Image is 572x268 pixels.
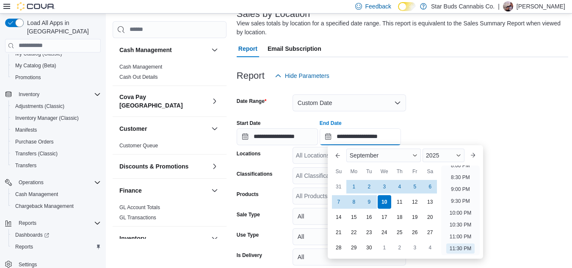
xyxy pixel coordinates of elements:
button: Cash Management [8,188,104,200]
div: Fr [408,165,422,178]
li: 8:00 PM [448,160,473,171]
div: Finance [113,202,227,226]
div: day-4 [393,180,406,193]
div: day-12 [408,195,422,209]
span: Cash Management [12,189,101,199]
div: day-29 [347,241,361,254]
a: Dashboards [8,229,104,241]
button: Inventory [119,234,208,243]
h3: Inventory [119,234,146,243]
a: Reports [12,242,36,252]
span: Cash Management [119,64,162,70]
button: Finance [210,185,220,196]
span: Dashboards [15,232,49,238]
div: day-21 [332,226,345,239]
button: Custom Date [293,94,406,111]
div: day-30 [362,241,376,254]
span: Settings [19,261,37,268]
button: Next month [466,149,480,162]
span: Transfers [12,160,101,171]
span: Purchase Orders [15,138,54,145]
button: Transfers (Classic) [8,148,104,160]
span: My Catalog (Beta) [12,61,101,71]
li: 10:30 PM [446,220,475,230]
div: day-14 [332,210,345,224]
div: day-8 [347,195,361,209]
a: Dashboards [12,230,53,240]
div: View sales totals by location for a specified date range. This report is equivalent to the Sales ... [237,19,564,37]
h3: Report [237,71,265,81]
div: day-11 [393,195,406,209]
div: day-20 [423,210,437,224]
button: Discounts & Promotions [210,161,220,171]
span: GL Account Totals [119,204,160,211]
label: End Date [320,120,342,127]
span: Dashboards [12,230,101,240]
p: | [498,1,500,11]
div: Customer [113,141,227,154]
div: day-18 [393,210,406,224]
div: day-5 [408,180,422,193]
button: Reports [2,217,104,229]
div: day-10 [378,195,391,209]
div: day-23 [362,226,376,239]
div: September, 2025 [331,179,438,255]
button: Manifests [8,124,104,136]
a: GL Account Totals [119,204,160,210]
a: Promotions [12,72,44,83]
span: Customer Queue [119,142,158,149]
button: Previous Month [331,149,345,162]
div: day-16 [362,210,376,224]
span: Reports [19,220,36,227]
div: Button. Open the year selector. 2025 is currently selected. [423,149,464,162]
span: Load All Apps in [GEOGRAPHIC_DATA] [24,19,101,36]
button: Customer [210,124,220,134]
div: day-2 [393,241,406,254]
button: Finance [119,186,208,195]
a: Purchase Orders [12,137,57,147]
input: Dark Mode [398,2,416,11]
li: 9:00 PM [448,184,473,194]
img: Cova [17,2,55,11]
span: Feedback [365,2,391,11]
div: day-27 [423,226,437,239]
div: Eric Dawes [503,1,513,11]
div: day-22 [347,226,361,239]
a: Cash Out Details [119,74,158,80]
div: Sa [423,165,437,178]
li: 11:00 PM [446,232,475,242]
h3: Finance [119,186,142,195]
button: Reports [15,218,40,228]
h3: Sales by Location [237,9,310,19]
label: Sale Type [237,211,260,218]
li: 10:00 PM [446,208,475,218]
a: Adjustments (Classic) [12,101,68,111]
button: Inventory Manager (Classic) [8,112,104,124]
div: day-2 [362,180,376,193]
div: day-9 [362,195,376,209]
span: Reports [15,243,33,250]
li: 11:30 PM [446,243,475,254]
span: GL Transactions [119,214,156,221]
button: Cova Pay [GEOGRAPHIC_DATA] [119,93,208,110]
input: Press the down key to enter a popover containing a calendar. Press the escape key to close the po... [320,128,401,145]
button: Inventory [15,89,43,99]
span: Chargeback Management [15,203,74,210]
button: Transfers [8,160,104,171]
span: Report [238,40,257,57]
div: day-28 [332,241,345,254]
div: day-13 [423,195,437,209]
button: Chargeback Management [8,200,104,212]
a: Cash Management [12,189,61,199]
span: Hide Parameters [285,72,329,80]
a: Manifests [12,125,40,135]
div: day-19 [408,210,422,224]
span: My Catalog (Beta) [15,62,56,69]
span: Transfers (Classic) [15,150,58,157]
div: We [378,165,391,178]
h3: Discounts & Promotions [119,162,188,171]
ul: Time [441,166,480,255]
div: day-6 [423,180,437,193]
